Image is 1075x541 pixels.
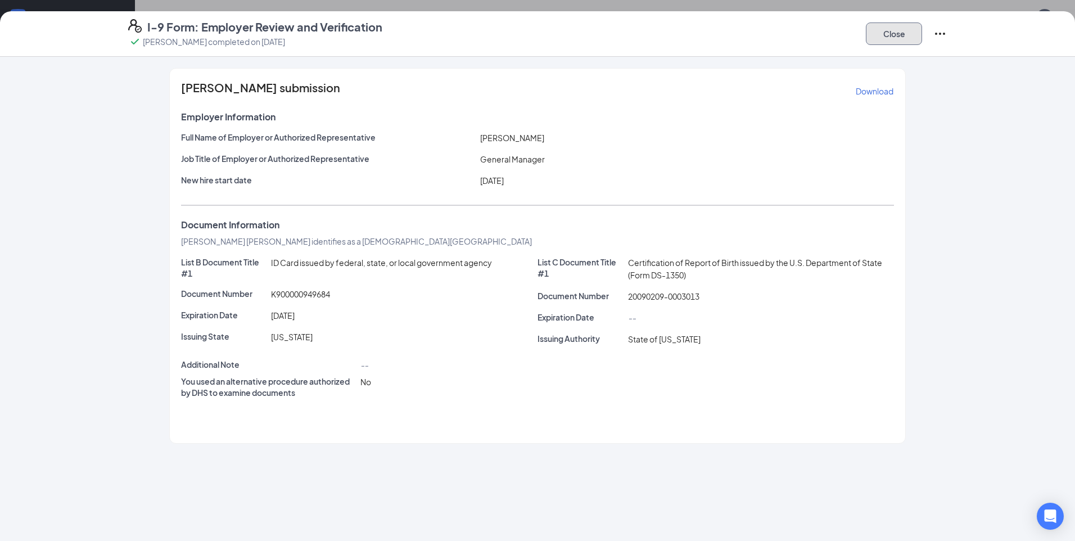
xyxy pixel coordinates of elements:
[181,219,279,231] span: Document Information
[181,153,476,164] p: Job Title of Employer or Authorized Representative
[1037,503,1064,530] div: Open Intercom Messenger
[181,111,275,123] span: Employer Information
[480,154,545,164] span: General Manager
[147,19,382,35] h4: I-9 Form: Employer Review and Verification
[128,35,142,48] svg: Checkmark
[181,256,267,279] p: List B Document Title #1
[271,289,330,299] span: K900000949684
[181,236,532,246] span: [PERSON_NAME] [PERSON_NAME] identifies as a [DEMOGRAPHIC_DATA][GEOGRAPHIC_DATA]
[537,312,624,323] p: Expiration Date
[537,256,624,279] p: List C Document Title #1
[480,133,544,143] span: [PERSON_NAME]
[628,258,882,280] span: Certification of Report of Birth issued by the U.S. Department of State (Form DS-1350)
[628,334,701,344] span: State of [US_STATE]
[360,377,371,387] span: No
[271,310,295,321] span: [DATE]
[181,288,267,299] p: Document Number
[628,291,699,301] span: 20090209-0003013
[866,22,922,45] button: Close
[143,36,285,47] p: [PERSON_NAME] completed on [DATE]
[181,359,356,370] p: Additional Note
[856,85,893,97] p: Download
[933,27,947,40] svg: Ellipses
[181,174,476,186] p: New hire start date
[537,290,624,301] p: Document Number
[181,82,340,100] span: [PERSON_NAME] submission
[181,132,476,143] p: Full Name of Employer or Authorized Representative
[128,19,142,33] svg: FormI9EVerifyIcon
[181,309,267,321] p: Expiration Date
[628,313,636,323] span: --
[271,258,492,268] span: ID Card issued by federal, state, or local government agency
[271,332,313,342] span: [US_STATE]
[181,376,356,398] p: You used an alternative procedure authorized by DHS to examine documents
[537,333,624,344] p: Issuing Authority
[480,175,504,186] span: [DATE]
[181,331,267,342] p: Issuing State
[360,360,368,370] span: --
[855,82,894,100] button: Download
